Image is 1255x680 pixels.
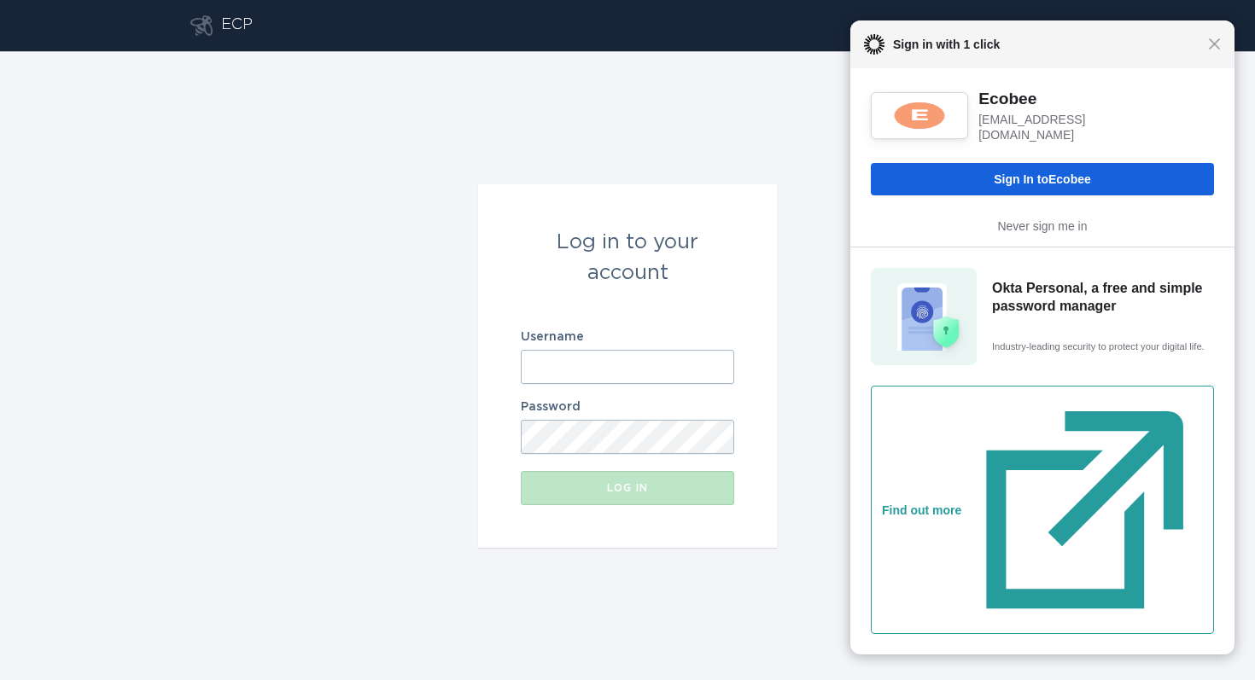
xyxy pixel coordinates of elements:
[884,34,1208,55] span: Sign in with 1 click
[871,163,1214,195] button: Sign In toEcobee
[978,112,1170,142] div: [EMAIL_ADDRESS][DOMAIN_NAME]
[521,227,734,288] div: Log in to your account
[978,89,1170,110] div: Ecobee
[992,340,1209,354] span: Industry-leading security to protect your digital life.
[1208,38,1221,50] span: Close
[1048,172,1091,186] span: Ecobee
[221,15,253,36] div: ECP
[521,331,734,343] label: Username
[891,101,948,131] img: fs01wd43bfnYuthwu0h8
[190,15,213,36] button: Go to dashboard
[529,483,726,493] div: Log in
[992,280,1209,315] h5: Okta Personal, a free and simple password manager
[997,219,1087,233] a: Never sign me in
[871,386,1214,634] button: Find out more
[521,471,734,505] button: Log in
[521,401,734,413] label: Password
